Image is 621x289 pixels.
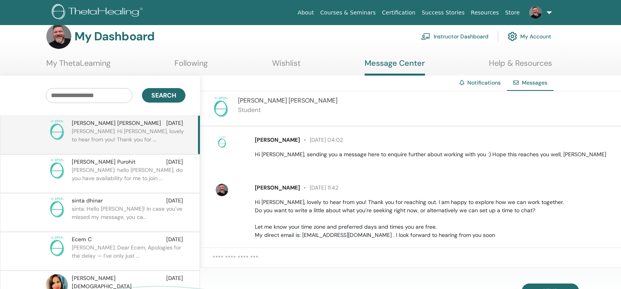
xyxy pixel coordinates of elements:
img: no-photo.png [210,96,232,118]
img: logo.png [52,4,145,22]
a: Following [174,58,208,74]
a: Courses & Seminars [317,5,379,20]
a: Wishlist [272,58,301,74]
p: [PERSON_NAME]: hello [PERSON_NAME], do you have availability for me to join ... [72,166,185,190]
a: My Account [508,28,551,45]
img: cog.svg [508,30,517,43]
span: Ecem C [72,235,92,244]
img: no-photo.png [46,235,68,257]
p: Student [238,105,338,115]
a: My ThetaLearning [46,58,111,74]
h3: My Dashboard [74,29,154,43]
span: [DATE] 04:02 [300,136,343,143]
span: [PERSON_NAME] [PERSON_NAME] [238,96,338,105]
a: Message Center [365,58,425,76]
a: Resources [468,5,502,20]
button: Search [142,88,185,103]
span: [DATE] [166,197,183,205]
a: Certification [379,5,418,20]
a: Notifications [467,79,501,86]
span: Search [151,91,176,99]
a: Success Stories [419,5,468,20]
img: no-photo.png [216,136,228,148]
span: [PERSON_NAME] [255,136,300,143]
img: default.jpg [529,6,542,19]
a: Instructor Dashboard [421,28,488,45]
span: [DATE] [166,235,183,244]
img: no-photo.png [46,197,68,219]
p: Hi [PERSON_NAME], sending you a message here to enquire further about working with you :) Hope th... [255,150,612,159]
p: [PERSON_NAME]: Dear Ecem, Apologies for the delay — I’ve only just ... [72,244,185,267]
a: About [294,5,317,20]
span: [PERSON_NAME] [PERSON_NAME] [72,119,161,127]
p: Hi [PERSON_NAME], lovely to hear from you! Thank you for reaching out. I am happy to explore how ... [255,198,612,272]
span: sinta dhinar [72,197,103,205]
a: Store [502,5,523,20]
span: [DATE] [166,158,183,166]
a: Help & Resources [489,58,552,74]
img: default.jpg [216,184,228,196]
img: default.jpg [46,24,71,49]
span: [PERSON_NAME] Purohit [72,158,136,166]
p: sinta: Hello [PERSON_NAME]! In case you’ve missed my message, you ca... [72,205,185,228]
span: [DATE] 11:42 [300,184,338,191]
img: no-photo.png [46,119,68,141]
img: chalkboard-teacher.svg [421,33,430,40]
span: [DATE] [166,119,183,127]
p: [PERSON_NAME]: Hi [PERSON_NAME], lovely to hear from you! Thank you for ... [72,127,185,151]
span: Messages [522,79,547,86]
img: no-photo.png [46,158,68,180]
span: [PERSON_NAME] [255,184,300,191]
